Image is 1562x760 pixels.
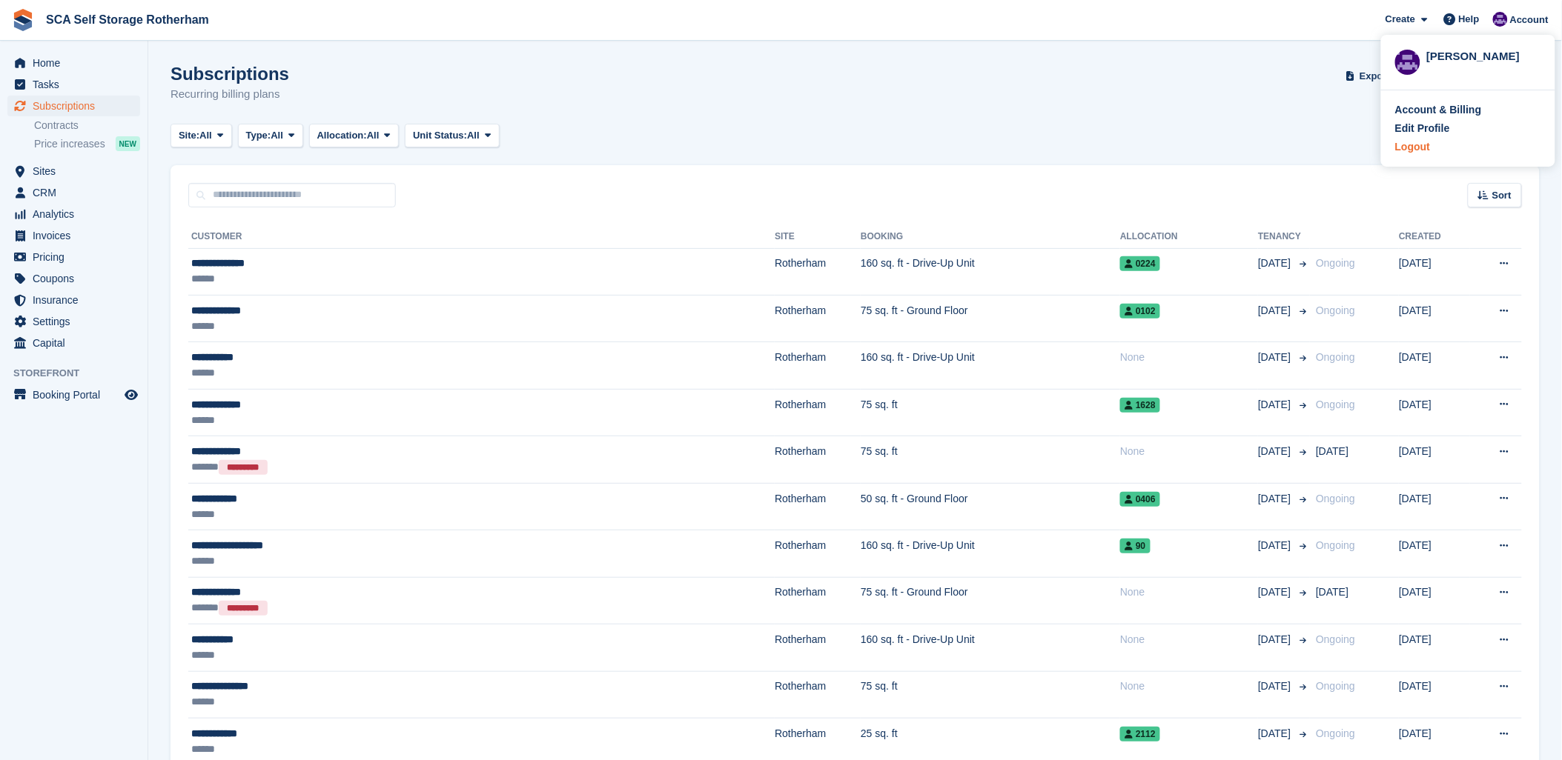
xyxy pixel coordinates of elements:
td: Rotherham [775,483,861,530]
span: Storefront [13,366,148,381]
a: menu [7,204,140,224]
td: [DATE] [1399,296,1470,342]
div: None [1120,350,1258,365]
span: Allocation: [317,128,367,143]
td: [DATE] [1399,389,1470,436]
th: Customer [188,225,775,249]
span: Type: [246,128,271,143]
th: Booking [861,225,1120,249]
button: Site: All [171,124,232,148]
span: Export [1360,69,1390,84]
div: NEW [116,136,140,151]
span: Sites [33,161,122,181]
td: 160 sq. ft - Drive-Up Unit [861,530,1120,577]
h1: Subscriptions [171,64,289,84]
span: Invoices [33,225,122,246]
span: [DATE] [1316,586,1348,598]
a: menu [7,182,140,203]
span: Insurance [33,290,122,310]
span: 0406 [1120,492,1160,507]
span: Ongoing [1316,680,1355,692]
td: Rotherham [775,296,861,342]
button: Unit Status: All [405,124,499,148]
td: [DATE] [1399,671,1470,718]
span: [DATE] [1258,350,1294,365]
span: Subscriptions [33,96,122,116]
div: Edit Profile [1395,121,1450,136]
span: 1628 [1120,398,1160,413]
div: Account & Billing [1395,102,1482,118]
a: menu [7,161,140,181]
td: [DATE] [1399,577,1470,624]
span: [DATE] [1258,538,1294,553]
span: Ongoing [1316,399,1355,410]
span: Ongoing [1316,539,1355,551]
span: [DATE] [1258,726,1294,741]
span: [DATE] [1258,397,1294,413]
span: Account [1510,13,1549,27]
span: 0102 [1120,304,1160,319]
button: Type: All [238,124,303,148]
a: menu [7,268,140,289]
td: 160 sq. ft - Drive-Up Unit [861,342,1120,389]
span: Booking Portal [33,384,122,405]
span: Pricing [33,247,122,267]
span: Site: [179,128,199,143]
a: SCA Self Storage Rotherham [40,7,215,32]
td: Rotherham [775,671,861,718]
a: menu [7,384,140,405]
div: Logout [1395,139,1430,155]
td: [DATE] [1399,248,1470,295]
a: menu [7,225,140,246]
td: Rotherham [775,436,861,484]
span: Ongoing [1316,633,1355,645]
img: Kelly Neesham [1493,12,1508,27]
td: [DATE] [1399,530,1470,577]
span: [DATE] [1258,444,1294,459]
a: Contracts [34,119,140,133]
td: [DATE] [1399,624,1470,671]
td: 50 sq. ft - Ground Floor [861,483,1120,530]
span: All [367,128,380,143]
span: All [467,128,480,143]
td: Rotherham [775,342,861,389]
span: Price increases [34,137,105,151]
a: Price increases NEW [34,136,140,152]
a: Account & Billing [1395,102,1541,118]
span: Analytics [33,204,122,224]
td: 160 sq. ft - Drive-Up Unit [861,248,1120,295]
button: Export [1343,64,1408,88]
td: [DATE] [1399,436,1470,484]
span: All [199,128,212,143]
span: Settings [33,311,122,332]
td: [DATE] [1399,342,1470,389]
span: [DATE] [1258,632,1294,647]
td: 75 sq. ft - Ground Floor [861,296,1120,342]
img: Kelly Neesham [1395,50,1420,75]
span: Help [1459,12,1480,27]
span: Sort [1492,188,1512,203]
a: Edit Profile [1395,121,1541,136]
span: Unit Status: [413,128,467,143]
th: Created [1399,225,1470,249]
div: None [1120,444,1258,459]
td: Rotherham [775,577,861,624]
td: [DATE] [1399,483,1470,530]
img: stora-icon-8386f47178a22dfd0bd8f6a31ec36ba5ce8667c1dd55bd0f319d3a0aa187defe.svg [12,9,34,31]
a: menu [7,290,140,310]
td: 75 sq. ft [861,389,1120,436]
th: Tenancy [1258,225,1310,249]
span: Home [33,53,122,73]
span: Ongoing [1316,304,1355,316]
span: [DATE] [1258,679,1294,694]
span: Ongoing [1316,493,1355,504]
span: All [271,128,283,143]
a: menu [7,333,140,353]
span: 0224 [1120,256,1160,271]
a: Preview store [122,386,140,404]
span: 2112 [1120,727,1160,741]
button: Allocation: All [309,124,400,148]
a: menu [7,247,140,267]
span: Coupons [33,268,122,289]
td: 75 sq. ft - Ground Floor [861,577,1120,624]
